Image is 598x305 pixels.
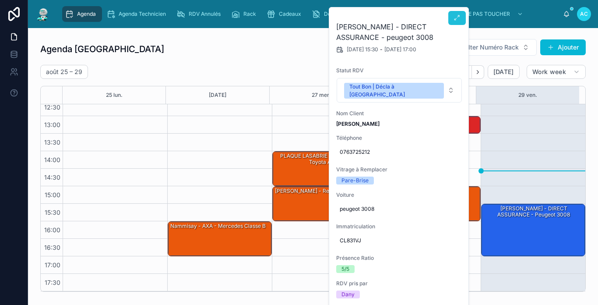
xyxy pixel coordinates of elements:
button: Next [472,65,484,79]
span: 14:00 [42,156,63,163]
span: 12:30 [42,103,63,111]
div: [PERSON_NAME] - DIRECT ASSURANCE - peugeot 3008 [482,204,585,256]
a: Agenda [62,6,102,22]
a: NE PAS TOUCHER [450,6,528,22]
strong: [PERSON_NAME] [336,121,380,127]
button: [DATE] [488,65,520,79]
h2: [PERSON_NAME] - DIRECT ASSURANCE - peugeot 3008 [336,21,462,43]
div: [PERSON_NAME] - renault clio [273,187,376,221]
span: RDV Annulés [189,11,221,18]
span: AC [580,11,588,18]
span: Agenda Technicien [119,11,166,18]
span: Filter Numéro Rack [463,43,519,52]
div: [PERSON_NAME] - DIRECT ASSURANCE - peugeot 3008 [483,205,584,219]
h2: août 25 – 29 [46,67,82,76]
span: [DATE] 17:00 [384,46,416,53]
button: 25 lun. [106,86,123,104]
button: 29 ven. [518,86,537,104]
span: NE PAS TOUCHER [464,11,510,18]
div: Dany [341,291,355,298]
span: Work week [532,68,566,76]
a: Assurances [387,6,437,22]
button: [DATE] [209,86,226,104]
span: 16:00 [42,226,63,234]
span: 16:30 [42,244,63,251]
div: scrollable content [58,4,563,24]
span: RDV pris par [336,280,462,287]
button: Ajouter [540,39,586,55]
span: Vitrage à Remplacer [336,166,462,173]
h1: Agenda [GEOGRAPHIC_DATA] [40,43,164,55]
a: Rack [229,6,262,22]
span: [DATE] 15:30 [347,46,378,53]
span: Voiture [336,192,462,199]
span: Nom Client [336,110,462,117]
span: [DATE] [493,68,514,76]
div: 5/5 [341,265,349,273]
div: Nammisay - AXA - Mercedes classe B [169,222,267,230]
button: Select Button [337,78,462,103]
div: Nammisay - AXA - Mercedes classe B [168,222,271,256]
span: - [380,46,383,53]
span: Agenda [77,11,96,18]
span: Cadeaux [279,11,301,18]
div: Tout Bon | Décla à [GEOGRAPHIC_DATA] [349,83,439,99]
span: 13:00 [42,121,63,128]
span: 15:00 [42,191,63,199]
span: peugeot 3008 [340,206,459,213]
span: Dossiers Non Envoyés [324,11,379,18]
a: Cadeaux [264,6,307,22]
a: Dossiers Non Envoyés [309,6,385,22]
span: Rack [243,11,256,18]
span: CL831VJ [340,237,459,244]
a: Agenda Technicien [104,6,172,22]
span: Statut RDV [336,67,462,74]
button: 27 mer. [312,86,331,104]
img: App logo [35,7,51,21]
span: 15:30 [42,209,63,216]
div: PLAQUE LASABRIE Mehdi - AGPM - Toyota auris [274,152,376,167]
div: PLAQUE LASABRIE Mehdi - AGPM - Toyota auris [273,152,376,186]
span: Présence Ratio [336,255,462,262]
span: Immatriculation [336,223,462,230]
span: 17:30 [42,279,63,286]
a: RDV Annulés [174,6,227,22]
span: 13:30 [42,138,63,146]
span: 14:30 [42,174,63,181]
span: 0763725212 [340,149,459,156]
div: Pare-Brise [341,177,369,184]
span: 17:00 [42,261,63,269]
span: Téléphone [336,135,462,142]
button: Work week [527,65,586,79]
div: [PERSON_NAME] - renault clio [274,187,353,195]
button: Select Button [456,39,537,56]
